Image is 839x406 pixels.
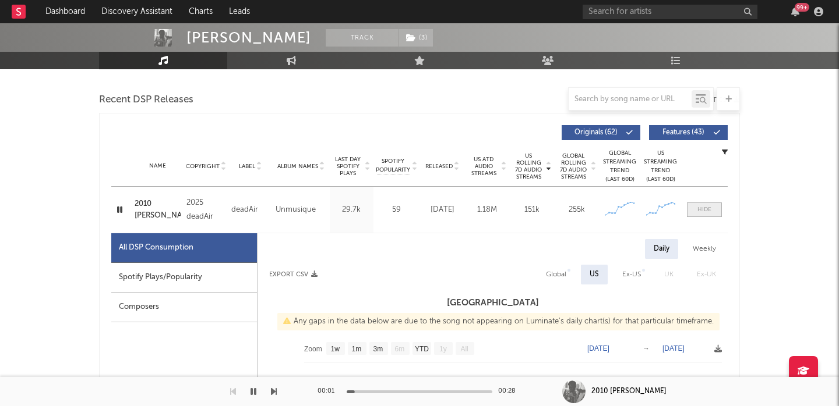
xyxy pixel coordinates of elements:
span: Last Day Spotify Plays [333,156,364,177]
text: 1w [331,345,340,353]
text: Zoom [304,345,322,353]
button: (3) [399,29,433,47]
button: Export CSV [269,271,318,278]
div: 29.7k [333,204,371,216]
input: Search by song name or URL [569,95,692,104]
div: deadAir [231,203,270,217]
div: 99 + [795,3,809,12]
button: Track [326,29,399,47]
span: Copyright [186,163,220,170]
span: US Rolling 7D Audio Streams [513,152,545,180]
span: Released [425,163,453,170]
div: Unmusique [276,203,316,217]
div: 00:01 [318,384,341,398]
div: All DSP Consumption [119,241,193,255]
h3: [GEOGRAPHIC_DATA] [258,296,728,310]
button: 99+ [791,7,799,16]
span: Spotify Popularity [376,157,410,174]
div: [DATE] [423,204,462,216]
div: Global [546,268,566,282]
div: Spotify Plays/Popularity [111,263,257,293]
div: 2025 deadAir [186,196,225,224]
span: Features ( 43 ) [657,129,710,136]
text: 3m [373,345,383,353]
text: 1y [439,345,447,353]
span: Album Names [277,163,318,170]
div: All DSP Consumption [111,233,257,263]
text: YTD [415,345,429,353]
div: Weekly [684,239,725,259]
div: Composers [111,293,257,322]
div: [PERSON_NAME] [186,29,311,47]
text: → [643,344,650,352]
div: Any gaps in the data below are due to the song not appearing on Luminate's daily chart(s) for tha... [277,313,720,330]
div: 2010 [PERSON_NAME] [591,386,667,397]
div: 00:28 [498,384,521,398]
text: All [460,345,468,353]
text: 1m [352,345,362,353]
a: 2010 [PERSON_NAME] [135,198,181,221]
span: US ATD Audio Streams [468,156,500,177]
div: Name [135,162,181,170]
div: US Streaming Trend (Last 60D) [643,149,678,184]
text: [DATE] [662,344,685,352]
div: 59 [376,204,417,216]
div: Daily [645,239,678,259]
div: 1.18M [468,204,507,216]
div: Global Streaming Trend (Last 60D) [602,149,637,184]
button: Originals(62) [562,125,640,140]
span: Global Rolling 7D Audio Streams [558,152,590,180]
span: Label [239,163,255,170]
div: US [590,268,599,282]
text: [DATE] [587,344,609,352]
span: Originals ( 62 ) [569,129,623,136]
div: 255k [558,204,597,216]
input: Search for artists [583,5,757,19]
div: 151k [513,204,552,216]
span: ( 3 ) [399,29,433,47]
button: Features(43) [649,125,728,140]
text: 6m [395,345,405,353]
div: Ex-US [622,268,641,282]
